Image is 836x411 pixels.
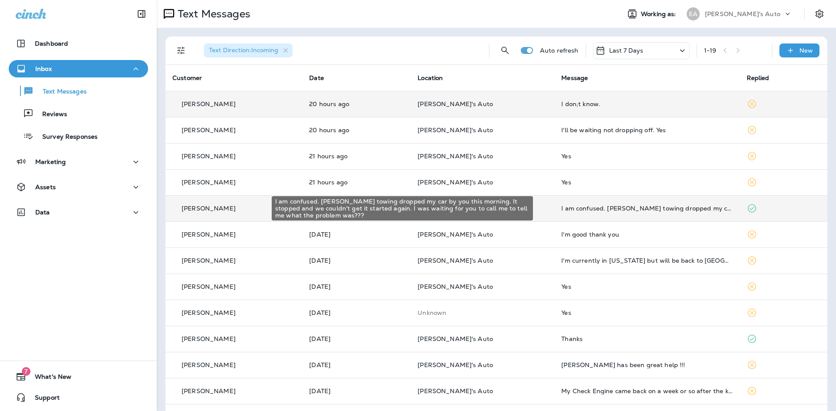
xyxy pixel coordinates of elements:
[561,231,732,238] div: I'm good thank you
[309,231,404,238] p: Sep 5, 2025 02:02 PM
[418,283,493,291] span: [PERSON_NAME]'s Auto
[129,5,154,23] button: Collapse Sidebar
[747,74,769,82] span: Replied
[561,127,732,134] div: I'll be waiting not dropping off. Yes
[418,100,493,108] span: [PERSON_NAME]'s Auto
[34,88,87,96] p: Text Messages
[182,335,236,342] p: [PERSON_NAME]
[418,231,493,238] span: [PERSON_NAME]'s Auto
[561,361,732,368] div: Katherine has been great help !!!
[174,7,250,20] p: Text Messages
[561,100,732,107] div: I don;t know.
[799,47,813,54] p: New
[309,309,404,316] p: Sep 4, 2025 04:38 PM
[641,10,678,18] span: Working as:
[561,309,732,316] div: Yes
[9,178,148,196] button: Assets
[561,179,732,186] div: Yes
[812,6,827,22] button: Settings
[561,388,732,394] div: My Check Engine came back on a week or so after the knock sensor was replaced. Everything seems t...
[182,388,236,394] p: [PERSON_NAME]
[35,209,50,216] p: Data
[561,283,732,290] div: Yes
[609,47,644,54] p: Last 7 Days
[540,47,579,54] p: Auto refresh
[496,42,514,59] button: Search Messages
[9,368,148,385] button: 7What's New
[309,153,404,160] p: Sep 7, 2025 11:30 AM
[9,35,148,52] button: Dashboard
[704,47,717,54] div: 1 - 19
[9,127,148,145] button: Survey Responses
[309,388,404,394] p: Sep 3, 2025 11:26 AM
[418,335,493,343] span: [PERSON_NAME]'s Auto
[705,10,780,17] p: [PERSON_NAME]'s Auto
[209,46,278,54] span: Text Direction : Incoming
[172,74,202,82] span: Customer
[9,60,148,77] button: Inbox
[561,257,732,264] div: I'm currently in Michigan but will be back to Bradenton in December. I'll reach out then.
[34,133,98,141] p: Survey Responses
[182,361,236,368] p: [PERSON_NAME]
[182,309,236,316] p: [PERSON_NAME]
[309,127,404,134] p: Sep 7, 2025 12:03 PM
[182,231,236,238] p: [PERSON_NAME]
[9,389,148,406] button: Support
[309,335,404,342] p: Sep 4, 2025 12:50 PM
[22,367,30,376] span: 7
[26,373,71,384] span: What's New
[418,178,493,186] span: [PERSON_NAME]'s Auto
[182,257,236,264] p: [PERSON_NAME]
[418,257,493,264] span: [PERSON_NAME]'s Auto
[35,184,56,190] p: Assets
[26,394,60,404] span: Support
[418,74,443,82] span: Location
[418,126,493,134] span: [PERSON_NAME]'s Auto
[561,153,732,160] div: Yes
[418,387,493,395] span: [PERSON_NAME]'s Auto
[9,153,148,170] button: Marketing
[309,283,404,290] p: Sep 4, 2025 07:22 PM
[561,74,588,82] span: Message
[35,40,68,47] p: Dashboard
[204,43,293,57] div: Text Direction:Incoming
[272,196,533,221] div: I am confused. [PERSON_NAME] towing dropped my car by you this morning. It stopped and we couldn'...
[561,205,732,212] div: I am confused. Scott's towing dropped my car by you this morning. It stopped and we couldn't get ...
[309,74,324,82] span: Date
[561,335,732,342] div: Thanks
[182,153,236,160] p: [PERSON_NAME]
[35,158,66,165] p: Marketing
[9,104,148,123] button: Reviews
[35,65,52,72] p: Inbox
[309,179,404,186] p: Sep 7, 2025 11:14 AM
[182,100,236,107] p: [PERSON_NAME]
[309,257,404,264] p: Sep 5, 2025 11:32 AM
[182,205,236,212] p: [PERSON_NAME]
[9,82,148,100] button: Text Messages
[687,7,700,20] div: EA
[34,110,67,119] p: Reviews
[418,152,493,160] span: [PERSON_NAME]'s Auto
[9,204,148,221] button: Data
[418,361,493,369] span: [PERSON_NAME]'s Auto
[418,309,547,316] p: This customer does not have a last location and the phone number they messaged is not assigned to...
[182,127,236,134] p: [PERSON_NAME]
[309,100,404,107] p: Sep 7, 2025 12:38 PM
[309,361,404,368] p: Sep 4, 2025 12:07 PM
[172,42,190,59] button: Filters
[182,283,236,290] p: [PERSON_NAME]
[182,179,236,186] p: [PERSON_NAME]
